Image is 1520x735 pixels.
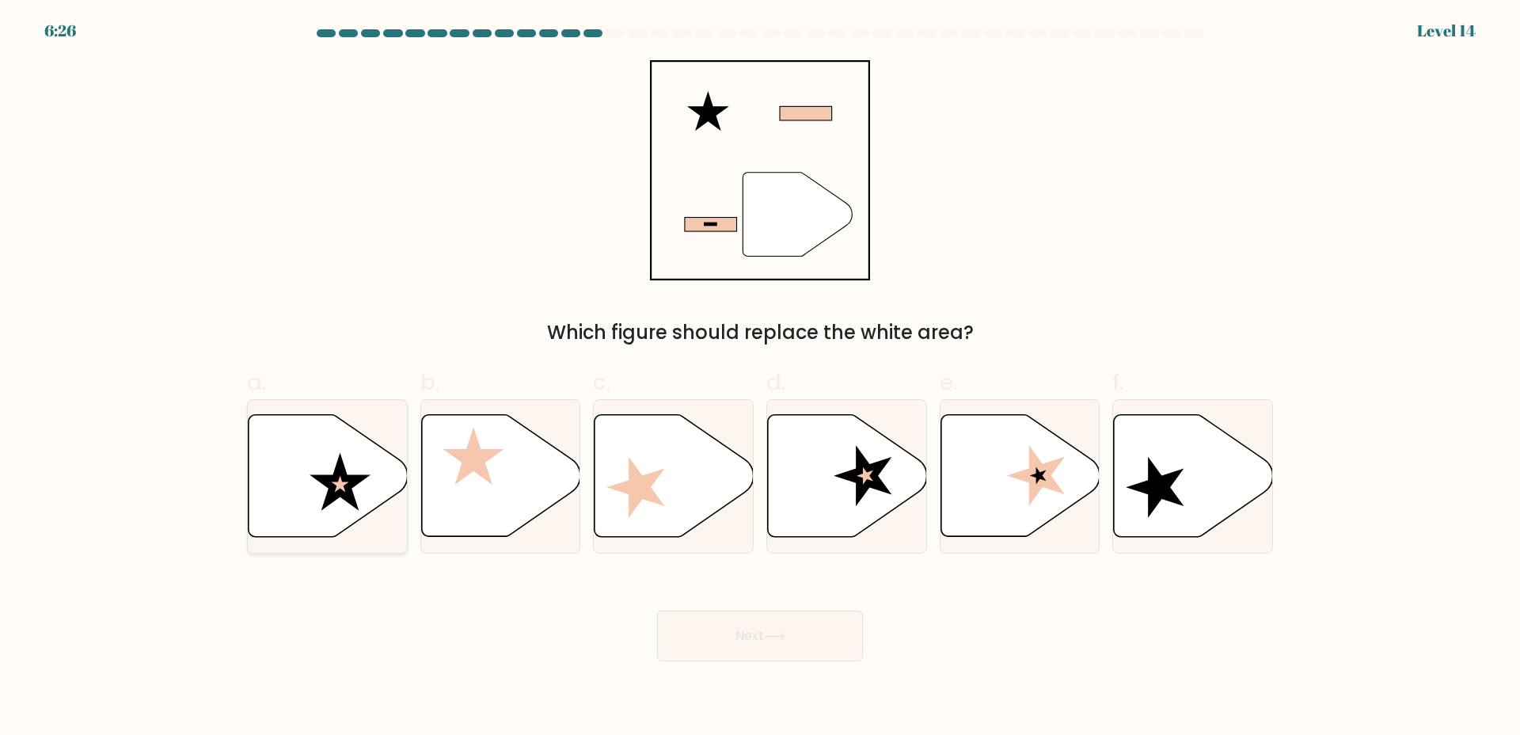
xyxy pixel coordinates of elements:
span: a. [247,367,266,398]
div: 6:26 [44,19,76,43]
span: c. [593,367,610,398]
g: " [743,173,852,257]
span: d. [766,367,785,398]
div: Which figure should replace the white area? [256,318,1263,347]
span: b. [420,367,439,398]
div: Level 14 [1417,19,1476,43]
span: e. [940,367,957,398]
button: Next [657,611,863,661]
span: f. [1112,367,1123,398]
